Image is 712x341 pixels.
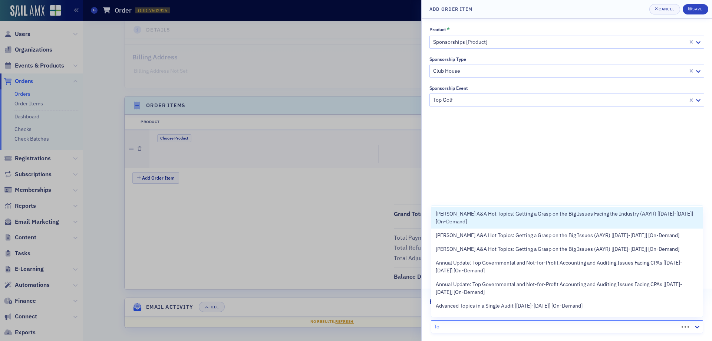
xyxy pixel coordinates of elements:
div: Product [429,27,446,32]
span: [PERSON_NAME] A&A Hot Topics: Getting a Grasp on the Big Issues (AAYR) [[DATE]-[DATE]] [On-Demand] [436,232,679,239]
div: Cancel [659,7,674,11]
div: Sponsorship Event [429,85,468,91]
div: Sponsorship Type [429,56,466,62]
span: [PERSON_NAME] A&A Hot Topics: Getting a Grasp on the Big Issues Facing the Industry (AAYR) [[DATE... [436,210,698,226]
h2: Finance Settings [429,297,479,306]
span: Annual Update: Top Governmental and Not-for-Profit Accounting and Auditing Issues Facing CPAs [[D... [436,259,698,275]
span: [PERSON_NAME] A&A Hot Topics: Getting a Grasp on the Big Issues (AAYR) [[DATE]-[DATE]] [On-Demand] [436,245,679,253]
span: [PERSON_NAME] Top 50 Mistakes Practitioners Make and How to Fix Them: Individual Tax and Financia... [436,316,698,331]
h4: Add Order Item [429,6,472,12]
button: Cancel [649,4,680,14]
button: Save [683,4,708,14]
div: Save [692,7,702,11]
span: Advanced Topics in a Single Audit [[DATE]-[DATE]] [On-Demand] [436,302,583,310]
span: Annual Update: Top Governmental and Not-for-Profit Accounting and Auditing Issues Facing CPAs [[D... [436,281,698,296]
abbr: This field is required [447,26,450,33]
